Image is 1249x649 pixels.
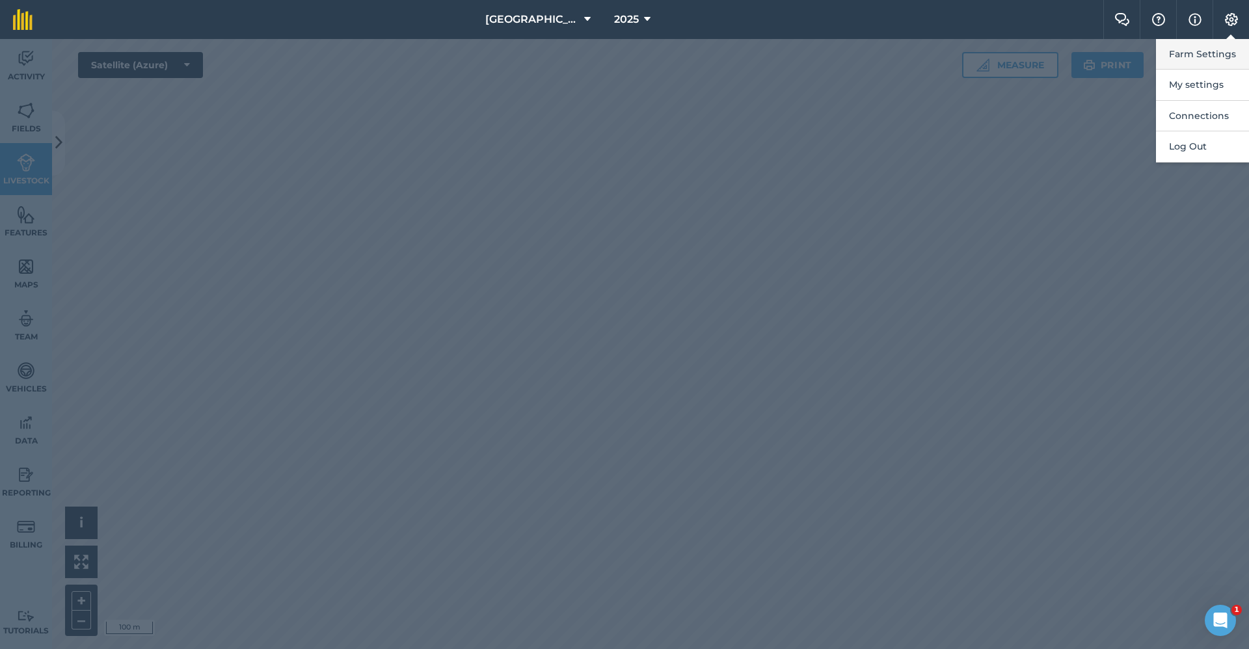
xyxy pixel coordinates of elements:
[1156,131,1249,162] button: Log Out
[1189,12,1202,27] img: svg+xml;base64,PHN2ZyB4bWxucz0iaHR0cDovL3d3dy53My5vcmcvMjAwMC9zdmciIHdpZHRoPSIxNyIgaGVpZ2h0PSIxNy...
[614,12,639,27] span: 2025
[1224,13,1239,26] img: A cog icon
[1151,13,1166,26] img: A question mark icon
[1156,101,1249,131] button: Connections
[1156,39,1249,70] button: Farm Settings
[1231,605,1242,615] span: 1
[1156,70,1249,100] button: My settings
[1205,605,1236,636] iframe: Intercom live chat
[13,9,33,30] img: fieldmargin Logo
[1114,13,1130,26] img: Two speech bubbles overlapping with the left bubble in the forefront
[485,12,579,27] span: [GEOGRAPHIC_DATA] (Gardens)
